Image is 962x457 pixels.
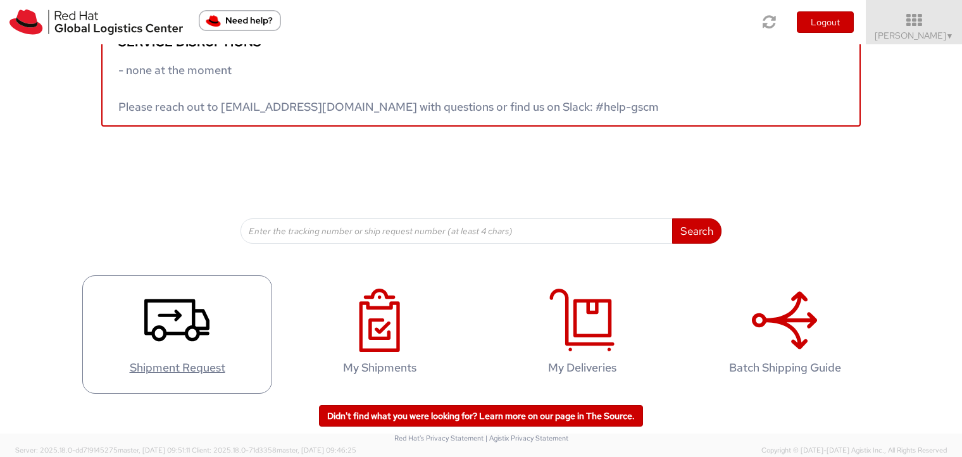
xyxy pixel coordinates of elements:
[946,31,954,41] span: ▼
[672,218,721,244] button: Search
[285,275,475,394] a: My Shipments
[703,361,866,374] h4: Batch Shipping Guide
[298,361,461,374] h4: My Shipments
[240,218,673,244] input: Enter the tracking number or ship request number (at least 4 chars)
[199,10,281,31] button: Need help?
[96,361,259,374] h4: Shipment Request
[487,275,677,394] a: My Deliveries
[485,434,568,442] a: | Agistix Privacy Statement
[101,24,861,127] a: Service disruptions - none at the moment Please reach out to [EMAIL_ADDRESS][DOMAIN_NAME] with qu...
[501,361,664,374] h4: My Deliveries
[15,446,190,454] span: Server: 2025.18.0-dd719145275
[319,405,643,427] a: Didn't find what you were looking for? Learn more on our page in The Source.
[118,35,844,49] h5: Service disruptions
[761,446,947,456] span: Copyright © [DATE]-[DATE] Agistix Inc., All Rights Reserved
[394,434,484,442] a: Red Hat's Privacy Statement
[277,446,356,454] span: master, [DATE] 09:46:25
[192,446,356,454] span: Client: 2025.18.0-71d3358
[875,30,954,41] span: [PERSON_NAME]
[797,11,854,33] button: Logout
[118,63,659,114] span: - none at the moment Please reach out to [EMAIL_ADDRESS][DOMAIN_NAME] with questions or find us o...
[118,446,190,454] span: master, [DATE] 09:51:11
[690,275,880,394] a: Batch Shipping Guide
[82,275,272,394] a: Shipment Request
[9,9,183,35] img: rh-logistics-00dfa346123c4ec078e1.svg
